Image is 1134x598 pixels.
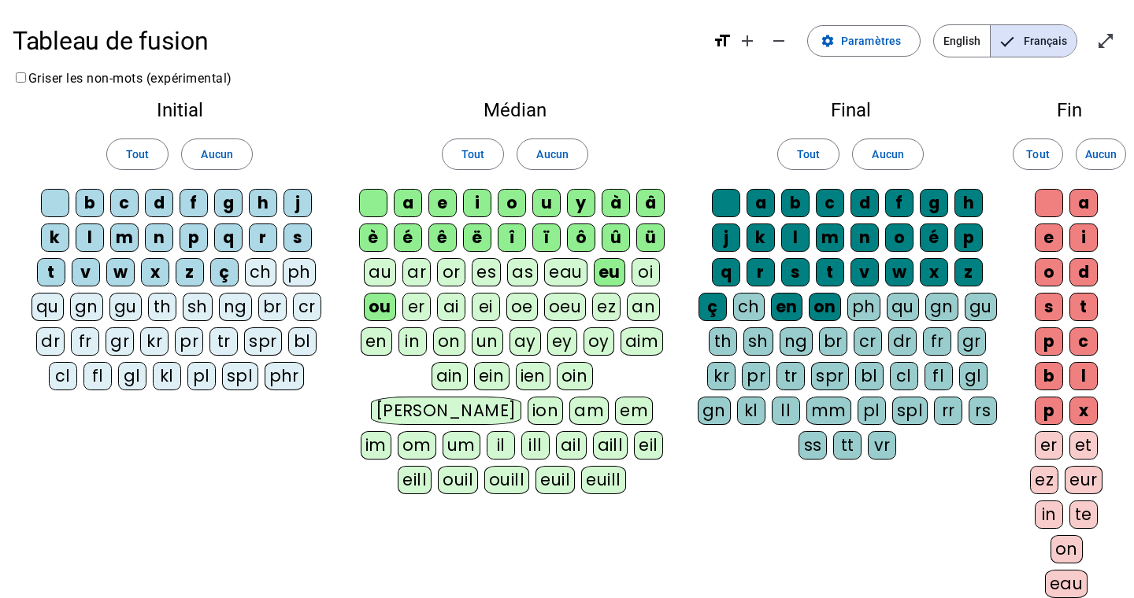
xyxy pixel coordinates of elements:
[1035,293,1063,321] div: s
[437,258,465,286] div: or
[887,293,919,321] div: qu
[811,362,849,390] div: spr
[16,72,26,83] input: Griser les non-mots (expérimental)
[72,258,100,286] div: v
[594,258,625,286] div: eu
[819,327,847,356] div: br
[1069,258,1098,286] div: d
[781,189,810,217] div: b
[244,327,282,356] div: spr
[771,293,802,321] div: en
[816,258,844,286] div: t
[636,189,665,217] div: â
[359,223,387,252] div: è
[521,431,550,460] div: ill
[959,362,988,390] div: gl
[437,293,465,321] div: ai
[1035,500,1063,529] div: in
[885,258,913,286] div: w
[398,431,436,460] div: om
[890,362,918,390] div: cl
[532,189,561,217] div: u
[850,189,879,217] div: d
[1085,145,1117,164] span: Aucun
[763,25,795,57] button: Diminuer la taille de la police
[1069,397,1098,425] div: x
[76,223,104,252] div: l
[747,189,775,217] div: a
[245,258,276,286] div: ch
[567,223,595,252] div: ô
[214,223,243,252] div: q
[602,189,630,217] div: à
[965,293,997,321] div: gu
[474,362,510,390] div: ein
[780,327,813,356] div: ng
[584,327,614,356] div: oy
[484,466,529,494] div: ouill
[265,362,305,390] div: phr
[106,327,134,356] div: gr
[70,293,103,321] div: gn
[109,293,142,321] div: gu
[858,397,886,425] div: pl
[581,466,625,494] div: euill
[506,293,538,321] div: oe
[361,327,392,356] div: en
[969,397,997,425] div: rs
[41,223,69,252] div: k
[1030,101,1109,120] h2: Fin
[920,223,948,252] div: é
[1030,466,1058,494] div: ez
[398,327,427,356] div: in
[183,293,213,321] div: sh
[1035,362,1063,390] div: b
[106,138,169,170] button: Tout
[602,223,630,252] div: û
[394,189,422,217] div: a
[394,223,422,252] div: é
[698,397,731,425] div: gn
[443,431,480,460] div: um
[1035,397,1063,425] div: p
[854,327,882,356] div: cr
[1035,327,1063,356] div: p
[153,362,181,390] div: kl
[145,223,173,252] div: n
[110,223,139,252] div: m
[25,101,334,120] h2: Initial
[145,189,173,217] div: d
[733,293,765,321] div: ch
[398,466,432,494] div: eill
[536,145,568,164] span: Aucun
[1069,500,1098,529] div: te
[556,431,587,460] div: ail
[1069,431,1098,460] div: et
[847,293,880,321] div: ph
[1069,293,1098,321] div: t
[747,223,775,252] div: k
[569,397,609,425] div: am
[712,223,740,252] div: j
[438,466,478,494] div: ouil
[249,189,277,217] div: h
[140,327,169,356] div: kr
[888,327,917,356] div: dr
[288,327,317,356] div: bl
[180,223,208,252] div: p
[463,189,491,217] div: i
[428,223,457,252] div: ê
[991,25,1077,57] span: Français
[359,101,671,120] h2: Médian
[781,258,810,286] div: s
[1096,31,1115,50] mat-icon: open_in_full
[126,145,149,164] span: Tout
[920,189,948,217] div: g
[1051,535,1083,563] div: on
[433,327,465,356] div: on
[892,397,928,425] div: spl
[777,138,839,170] button: Tout
[187,362,216,390] div: pl
[210,258,239,286] div: ç
[364,258,396,286] div: au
